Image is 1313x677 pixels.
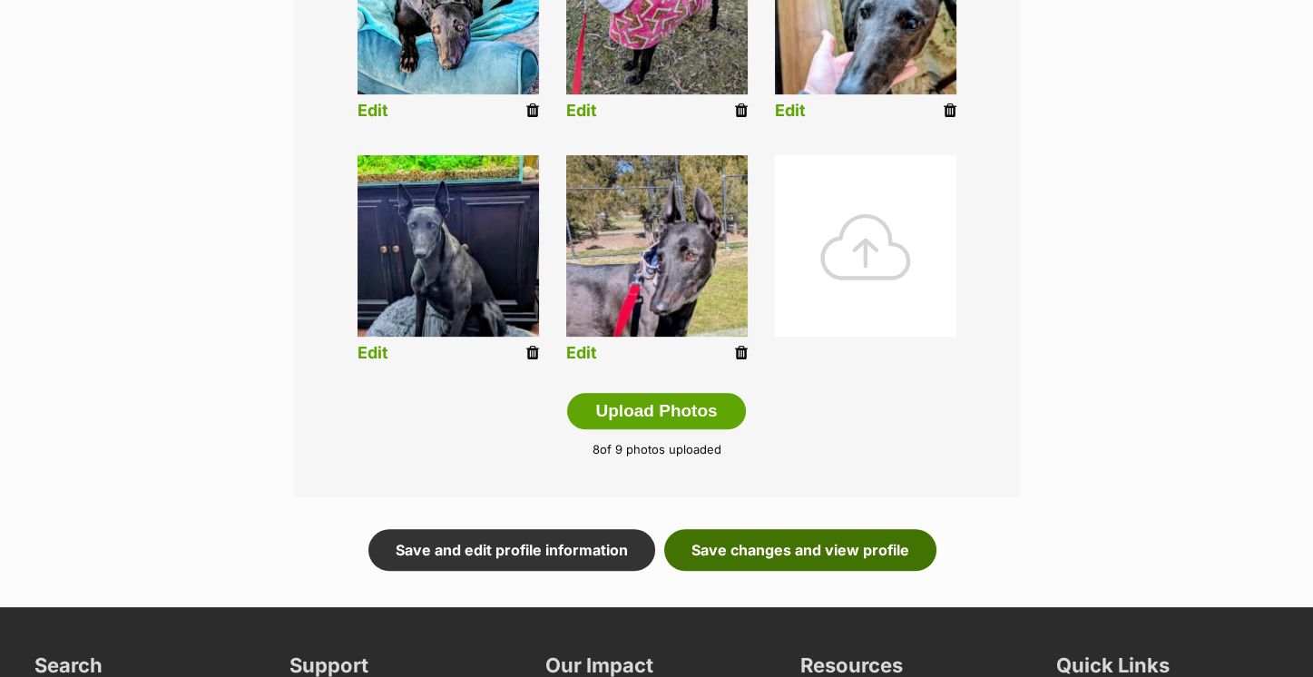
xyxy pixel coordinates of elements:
a: Edit [566,344,597,363]
button: Upload Photos [567,393,745,429]
a: Save and edit profile information [368,529,655,571]
a: Edit [566,102,597,121]
a: Edit [358,102,388,121]
a: Save changes and view profile [664,529,936,571]
a: Edit [775,102,806,121]
p: of 9 photos uploaded [321,441,993,459]
span: 8 [593,442,600,456]
a: Edit [358,344,388,363]
img: listing photo [358,155,539,337]
img: listing photo [566,155,748,337]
